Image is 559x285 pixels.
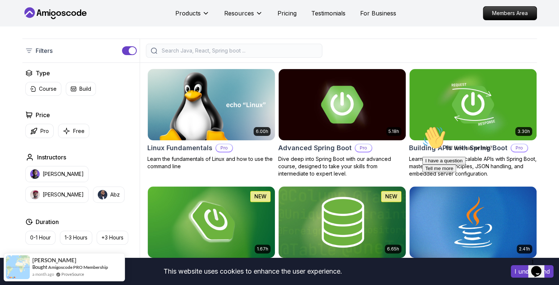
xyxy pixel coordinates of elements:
[25,82,61,96] button: Course
[25,187,89,203] button: instructor img[PERSON_NAME]
[409,155,537,177] p: Learn to build robust, scalable APIs with Spring Boot, mastering REST principles, JSON handling, ...
[39,85,57,93] p: Course
[148,69,275,140] img: Linux Fundamentals card
[256,129,268,134] p: 6.00h
[388,129,399,134] p: 5.18h
[73,127,85,135] p: Free
[385,193,397,200] p: NEW
[160,47,318,54] input: Search Java, React, Spring boot ...
[279,69,406,140] img: Advanced Spring Boot card
[61,271,84,277] a: ProveSource
[101,234,123,241] p: +3 Hours
[3,22,73,28] span: Hi! How can we help?
[483,7,537,20] p: Members Area
[275,185,409,259] img: Spring Data JPA card
[409,143,508,153] h2: Building APIs with Spring Boot
[97,231,128,245] button: +3 Hours
[483,6,537,20] a: Members Area
[278,143,352,153] h2: Advanced Spring Boot
[224,9,263,24] button: Resources
[30,190,40,199] img: instructor img
[148,187,275,258] img: Spring Boot for Beginners card
[257,246,268,252] p: 1.67h
[311,9,345,18] a: Testimonials
[58,124,89,138] button: Free
[40,127,49,135] p: Pro
[36,217,59,226] h2: Duration
[254,193,266,200] p: NEW
[175,9,209,24] button: Products
[32,257,76,263] span: [PERSON_NAME]
[175,9,201,18] p: Products
[528,256,552,278] iframe: chat widget
[98,190,107,199] img: instructor img
[6,263,500,279] div: This website uses cookies to enhance the user experience.
[3,34,46,42] button: I have a question
[511,265,553,278] button: Accept cookies
[60,231,92,245] button: 1-3 Hours
[32,264,47,270] span: Bought
[36,69,50,77] h2: Type
[65,234,87,241] p: 1-3 Hours
[32,271,54,277] span: a month ago
[6,255,30,279] img: provesource social proof notification image
[25,166,89,182] button: instructor img[PERSON_NAME]
[36,111,50,119] h2: Price
[110,191,120,198] p: Abz
[30,169,40,179] img: instructor img
[48,264,108,270] a: Amigoscode PRO Membership
[409,69,537,177] a: Building APIs with Spring Boot card3.30hBuilding APIs with Spring BootProLearn to build robust, s...
[147,69,275,170] a: Linux Fundamentals card6.00hLinux FundamentalsProLearn the fundamentals of Linux and how to use t...
[277,9,297,18] a: Pricing
[355,144,372,152] p: Pro
[43,170,84,178] p: [PERSON_NAME]
[30,234,51,241] p: 0-1 Hour
[93,187,125,203] button: instructor imgAbz
[409,69,537,140] img: Building APIs with Spring Boot card
[25,231,55,245] button: 0-1 Hour
[278,155,406,177] p: Dive deep into Spring Boot with our advanced course, designed to take your skills from intermedia...
[79,85,91,93] p: Build
[224,9,254,18] p: Resources
[66,82,96,96] button: Build
[3,3,26,26] img: :wave:
[147,143,212,153] h2: Linux Fundamentals
[3,42,37,49] button: Tell me more
[147,155,275,170] p: Learn the fundamentals of Linux and how to use the command line
[25,124,54,138] button: Pro
[3,3,135,49] div: 👋Hi! How can we help?I have a questionTell me more
[43,191,84,198] p: [PERSON_NAME]
[36,46,53,55] p: Filters
[278,69,406,177] a: Advanced Spring Boot card5.18hAdvanced Spring BootProDive deep into Spring Boot with our advanced...
[360,9,396,18] a: For Business
[216,144,232,152] p: Pro
[409,187,537,258] img: Java for Beginners card
[37,153,66,162] h2: Instructors
[419,123,552,252] iframe: chat widget
[387,246,399,252] p: 6.65h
